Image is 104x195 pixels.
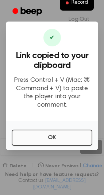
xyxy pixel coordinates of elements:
[12,130,92,146] button: OK
[61,11,97,28] a: Log Out
[12,51,92,70] h3: Link copied to your clipboard
[7,5,49,19] a: Beep
[12,76,92,109] p: Press Control + V (Mac: ⌘ Command + V) to paste the player into your comment.
[43,29,61,46] div: ✔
